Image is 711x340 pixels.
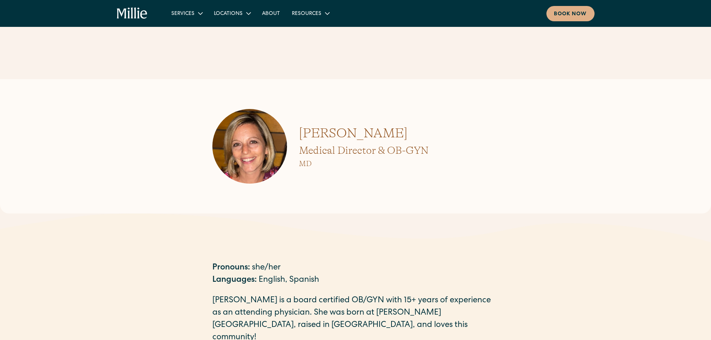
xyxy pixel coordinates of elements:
div: Locations [208,7,256,19]
h1: [PERSON_NAME] [299,123,428,143]
h3: MD [299,158,428,169]
h2: Medical Director & OB-GYN [299,143,428,158]
a: About [256,7,286,19]
div: English, Spanish [259,274,319,287]
a: home [117,7,148,19]
strong: Languages: [212,276,257,284]
div: Services [171,10,194,18]
img: Amy Kane profile photo [212,109,287,184]
a: Book now [546,6,595,21]
div: Locations [214,10,243,18]
div: she/her [252,262,281,274]
strong: Pronouns: [212,264,250,272]
div: Services [165,7,208,19]
div: Resources [292,10,321,18]
div: Resources [286,7,335,19]
div: Book now [554,10,587,18]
